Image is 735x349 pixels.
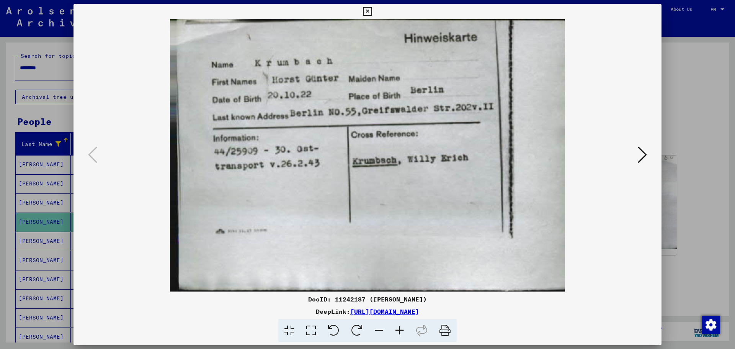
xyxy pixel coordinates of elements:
[701,315,720,334] div: Change consent
[73,307,661,316] div: DeepLink:
[350,308,419,315] a: [URL][DOMAIN_NAME]
[100,19,635,292] img: 001.jpg
[73,295,661,304] div: DocID: 11242187 ([PERSON_NAME])
[702,316,720,334] img: Change consent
